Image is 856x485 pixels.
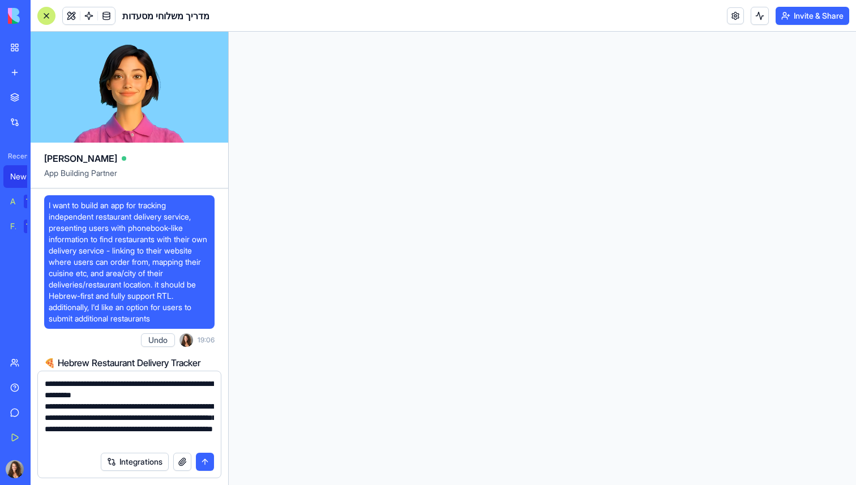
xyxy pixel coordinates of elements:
img: logo [8,8,78,24]
div: Feedback Form [10,221,16,232]
a: Feedback FormTRY [3,215,49,238]
span: I want to build an app for tracking independent restaurant delivery service, presenting users wit... [49,200,210,324]
span: מדריך משלוחי מסעדות [122,9,209,23]
button: Invite & Share [776,7,849,25]
button: Undo [141,333,175,347]
div: TRY [24,195,42,208]
span: 19:06 [198,336,215,345]
div: TRY [24,220,42,233]
div: AI Logo Generator [10,196,16,207]
span: App Building Partner [44,168,215,188]
div: New App [10,171,42,182]
img: ACg8ocIOVUeG59FIo-4zXBF37QkowezZymUfLK5uu-4RA3AnFYKXGPRu=s96-c [179,333,193,347]
a: AI Logo GeneratorTRY [3,190,49,213]
h2: 🍕 Hebrew Restaurant Delivery Tracker Coming Up! [44,356,215,383]
a: New App [3,165,49,188]
span: Recent [3,152,27,161]
button: Integrations [101,453,169,471]
span: [PERSON_NAME] [44,152,117,165]
img: ACg8ocIOVUeG59FIo-4zXBF37QkowezZymUfLK5uu-4RA3AnFYKXGPRu=s96-c [6,460,24,478]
